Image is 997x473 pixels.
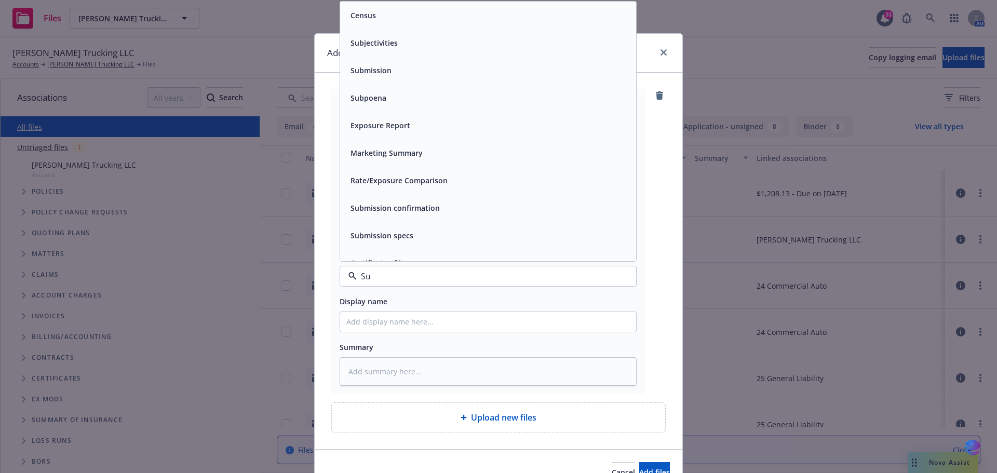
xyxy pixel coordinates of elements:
[340,312,636,332] input: Add display name here...
[471,411,536,424] span: Upload new files
[351,258,434,268] button: Certificate of insurance
[357,270,615,282] input: Filter by keyword
[351,202,440,213] button: Submission confirmation
[657,46,670,59] a: close
[351,65,392,76] button: Submission
[340,296,387,306] span: Display name
[351,230,413,241] button: Submission specs
[351,92,386,103] button: Subpoena
[351,37,398,48] button: Subjectivities
[331,402,666,433] div: Upload new files
[964,438,981,457] img: svg+xml;base64,PHN2ZyB3aWR0aD0iMzQiIGhlaWdodD0iMzQiIHZpZXdCb3g9IjAgMCAzNCAzNCIgZmlsbD0ibm9uZSIgeG...
[351,147,423,158] button: Marketing Summary
[351,120,410,131] button: Exposure Report
[351,175,448,186] button: Rate/Exposure Comparison
[351,10,376,21] button: Census
[340,342,373,352] span: Summary
[653,89,666,102] a: remove
[327,46,362,60] h1: Add files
